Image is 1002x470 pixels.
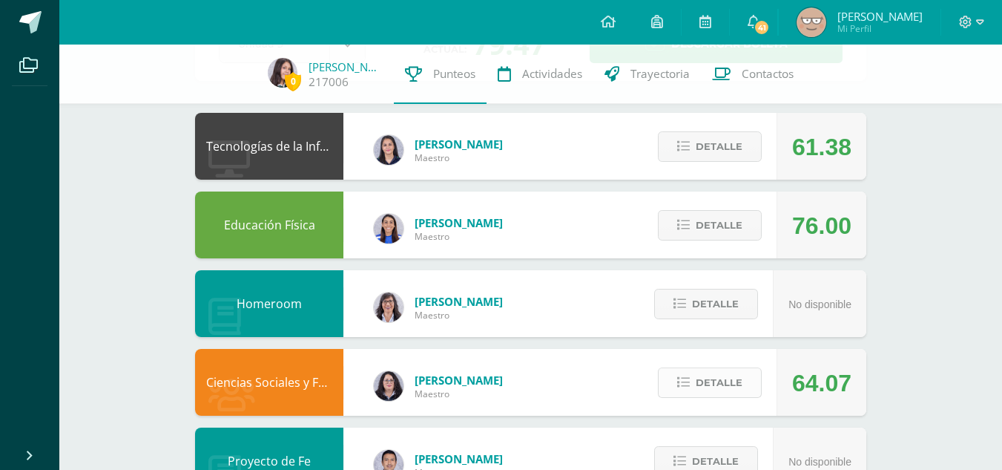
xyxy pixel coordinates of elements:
span: No disponible [788,298,851,310]
span: Punteos [433,66,475,82]
span: Detalle [696,133,742,160]
div: Educación Física [195,192,343,258]
span: Detalle [696,369,742,396]
div: 61.38 [792,114,851,180]
span: [PERSON_NAME] [415,215,503,230]
span: [PERSON_NAME] [415,451,503,466]
span: [PERSON_NAME] [415,294,503,309]
img: 0eea5a6ff783132be5fd5ba128356f6f.png [374,214,403,244]
span: Maestro [415,388,503,400]
a: Actividades [487,45,593,104]
a: 217006 [309,74,349,90]
span: [PERSON_NAME] [415,373,503,388]
a: Trayectoria [593,45,701,104]
button: Detalle [654,289,758,319]
button: Detalle [658,131,762,162]
img: f270ddb0ea09d79bf84e45c6680ec463.png [374,371,403,401]
img: 11d0a4ab3c631824f792e502224ffe6b.png [374,293,403,322]
span: Detalle [696,212,742,239]
div: Tecnologías de la Información y Comunicación: Computación [195,113,343,180]
span: [PERSON_NAME] [837,9,923,24]
div: 64.07 [792,350,851,417]
a: Punteos [394,45,487,104]
button: Detalle [658,210,762,241]
span: Maestro [415,151,503,164]
span: Detalle [692,290,739,318]
span: No disponible [788,456,851,468]
img: 5ec471dfff4524e1748c7413bc86834f.png [797,7,826,37]
div: Homeroom [195,270,343,337]
div: 76.00 [792,192,851,259]
span: Actividades [522,66,582,82]
span: [PERSON_NAME] [415,137,503,151]
div: Ciencias Sociales y Formación Ciudadana [195,349,343,416]
span: Maestro [415,309,503,322]
span: 41 [754,19,770,36]
span: 0 [285,72,301,91]
span: Contactos [742,66,794,82]
a: Contactos [701,45,805,104]
a: [PERSON_NAME] [309,59,383,74]
button: Detalle [658,368,762,398]
span: Maestro [415,230,503,243]
img: fb96c3e8dacd74e444552b61ab436b90.png [268,58,297,88]
span: Mi Perfil [837,22,923,35]
img: dbcf09110664cdb6f63fe058abfafc14.png [374,135,403,165]
span: Trayectoria [630,66,690,82]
